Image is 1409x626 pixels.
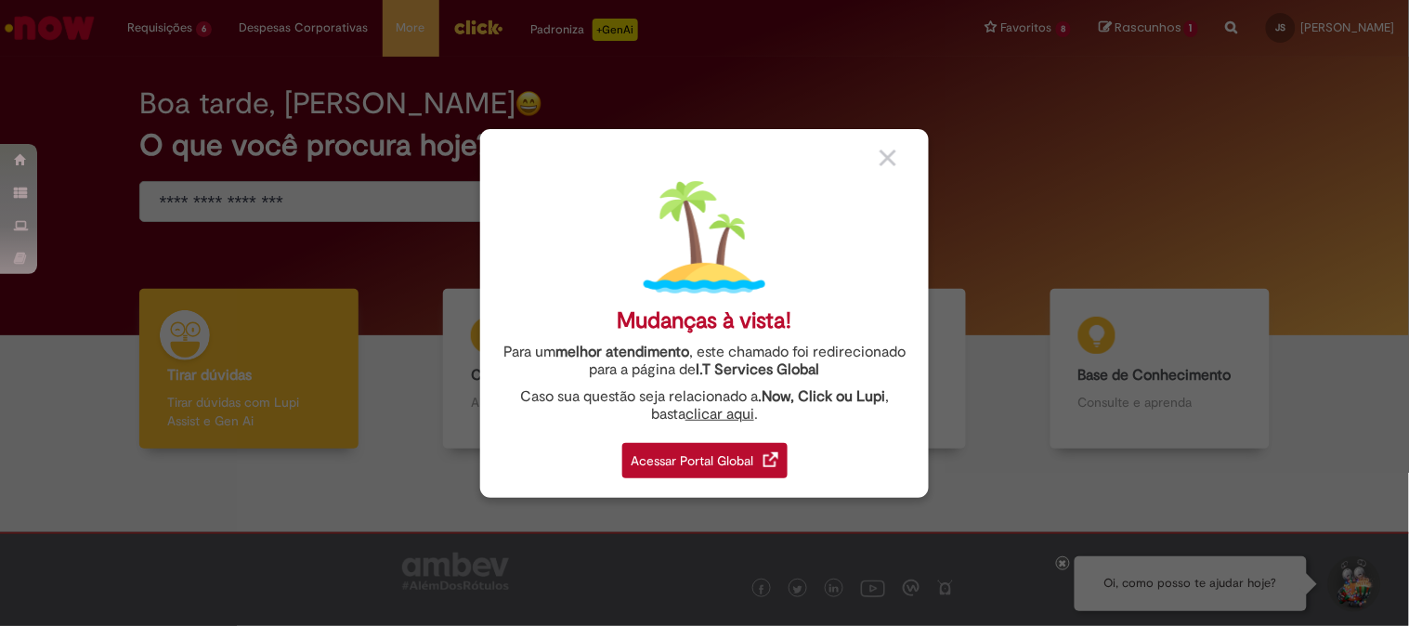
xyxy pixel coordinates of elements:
[685,395,754,424] a: clicar aqui
[555,343,689,361] strong: melhor atendimento
[763,452,778,467] img: redirect_link.png
[758,387,885,406] strong: .Now, Click ou Lupi
[618,307,792,334] div: Mudanças à vista!
[697,350,820,379] a: I.T Services Global
[644,176,765,298] img: island.png
[880,150,896,166] img: close_button_grey.png
[622,443,788,478] div: Acessar Portal Global
[494,388,915,424] div: Caso sua questão seja relacionado a , basta .
[494,344,915,379] div: Para um , este chamado foi redirecionado para a página de
[622,433,788,478] a: Acessar Portal Global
